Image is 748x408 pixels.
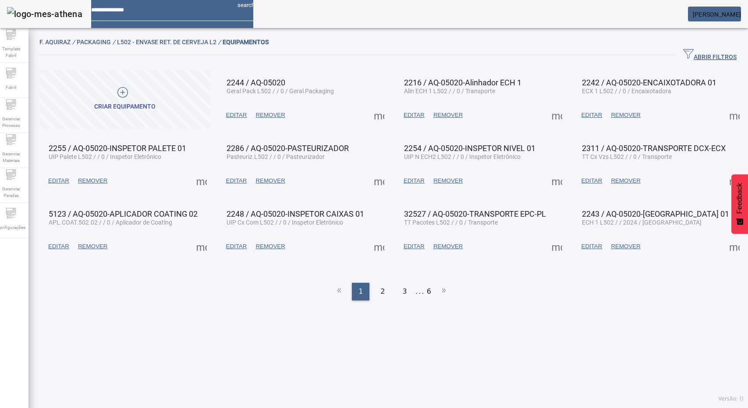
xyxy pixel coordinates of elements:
span: Geral Pack L502 / / 0 / Geral Packaging [227,88,334,95]
span: EDITAR [404,176,425,185]
span: F. Aquiraz [39,39,77,46]
button: EDITAR [44,239,74,254]
button: REMOVER [429,239,467,254]
button: Mais [194,239,209,254]
em: / [113,39,115,46]
button: REMOVER [74,239,112,254]
span: REMOVER [255,176,285,185]
span: EDITAR [404,111,425,120]
button: Mais [371,107,387,123]
button: REMOVER [251,107,289,123]
button: REMOVER [606,239,645,254]
button: EDITAR [399,173,429,189]
button: REMOVER [429,107,467,123]
li: ... [416,283,425,300]
span: REMOVER [611,176,640,185]
img: logo-mes-athena [7,7,82,21]
span: 2243 / AQ-05020-[GEOGRAPHIC_DATA] 01 [582,209,729,218]
button: Mais [549,239,565,254]
span: EDITAR [581,242,603,251]
span: 2255 / AQ-05020-INSPETOR PALETE 01 [49,144,186,153]
button: EDITAR [399,239,429,254]
button: Mais [727,107,742,123]
span: REMOVER [433,111,463,120]
span: 2311 / AQ-05020-TRANSPORTE DCX-ECX [582,144,726,153]
span: EDITAR [48,176,69,185]
span: Feedback [736,183,744,214]
span: UIP Palete L502 / / 0 / Inspetor Eletrônico [49,153,161,160]
span: EDITAR [581,111,603,120]
span: REMOVER [611,242,640,251]
button: REMOVER [606,173,645,189]
span: EDITAR [226,176,247,185]
span: EDITAR [48,242,69,251]
span: APL.COAT.502.02 / / 0 / Aplicador de Coating [49,219,172,226]
span: ECX 1 L502 / / 0 / Encaixotadora [582,88,671,95]
button: REMOVER [251,239,289,254]
span: 2216 / AQ-05020-Alinhador ECH 1 [404,78,521,87]
span: ABRIR FILTROS [683,49,737,62]
button: EDITAR [399,107,429,123]
span: REMOVER [255,111,285,120]
button: Mais [549,173,565,189]
span: REMOVER [255,242,285,251]
button: Mais [727,239,742,254]
button: REMOVER [429,173,467,189]
button: EDITAR [577,173,607,189]
span: UIP N ECH2 L502 / / 0 / Inspetor Eletrônico [404,153,521,160]
span: TT Pacotes L502 / / 0 / Transporte [404,219,498,226]
button: EDITAR [577,107,607,123]
button: Feedback - Mostrar pesquisa [731,174,748,234]
span: 2248 / AQ-05020-INSPETOR CAIXAS 01 [227,209,364,218]
span: 2244 / AQ-05020 [227,78,285,87]
span: 2286 / AQ-05020-PASTEURIZADOR [227,144,349,153]
span: EDITAR [581,176,603,185]
button: REMOVER [606,107,645,123]
span: REMOVER [611,111,640,120]
button: EDITAR [44,173,74,189]
button: EDITAR [222,173,252,189]
span: 2242 / AQ-05020-ENCAIXOTADORA 01 [582,78,716,87]
button: EDITAR [222,239,252,254]
span: 32527 / AQ-05020-TRANSPORTE EPC-PL [404,209,546,218]
em: / [218,39,221,46]
span: REMOVER [433,242,463,251]
span: EDITAR [404,242,425,251]
button: EDITAR [577,239,607,254]
span: EDITAR [226,242,247,251]
span: 3 [403,286,407,297]
span: REMOVER [433,176,463,185]
span: REMOVER [78,242,107,251]
button: Mais [371,173,387,189]
span: Versão: () [718,396,744,402]
button: REMOVER [74,173,112,189]
button: REMOVER [251,173,289,189]
span: L502 - Envase Ret. de Cerveja L2 [117,39,223,46]
button: CRIAR EQUIPAMENTO [39,70,211,129]
li: 6 [427,283,431,300]
span: [PERSON_NAME] [693,11,741,18]
button: EDITAR [222,107,252,123]
button: Mais [549,107,565,123]
button: Mais [371,239,387,254]
span: EQUIPAMENTOS [223,39,269,46]
span: REMOVER [78,176,107,185]
span: UIP Cx Com L502 / / 0 / Inspetor Eletrônico [227,219,343,226]
span: Alin ECH 1 L502 / / 0 / Transporte [404,88,495,95]
em: / [72,39,75,46]
button: Mais [727,173,742,189]
div: CRIAR EQUIPAMENTO [94,102,156,111]
span: ECH 1 L502 / / 2024 / [GEOGRAPHIC_DATA] [582,219,702,226]
button: Mais [194,173,209,189]
span: 2 [380,286,385,297]
span: 5123 / AQ-05020-APLICADOR COATING 02 [49,209,198,218]
span: TT Cx Vzs L502 / / 0 / Transporte [582,153,672,160]
button: ABRIR FILTROS [676,47,744,63]
span: 2254 / AQ-05020-INSPETOR NIVEL 01 [404,144,535,153]
span: Packaging [77,39,117,46]
span: EDITAR [226,111,247,120]
span: Fabril [3,81,19,93]
span: Pasteuriz.L502 / / 0 / Pasteurizador [227,153,325,160]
